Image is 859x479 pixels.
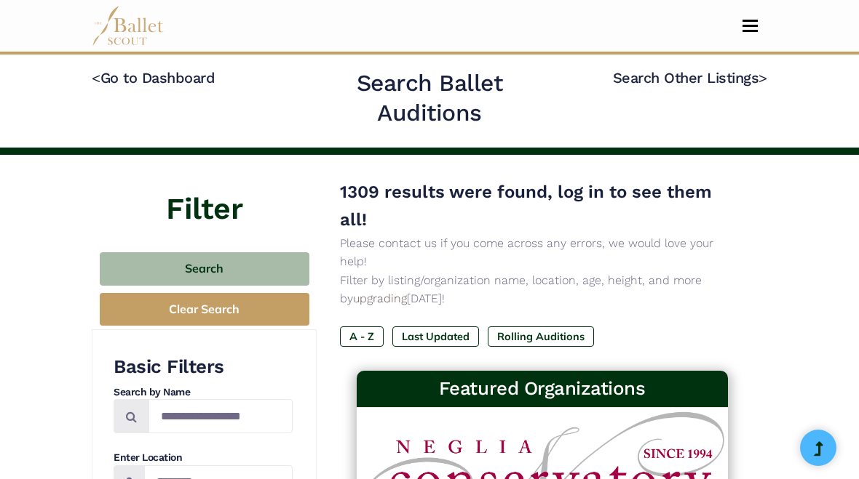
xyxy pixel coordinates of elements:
a: <Go to Dashboard [92,69,215,86]
h2: Search Ballet Auditions [306,68,553,129]
a: Search Other Listings> [613,69,767,86]
p: Filter by listing/organization name, location, age, height, and more by [DATE]! [340,271,744,308]
label: Rolling Auditions [488,326,594,347]
label: Last Updated [392,326,479,347]
h4: Search by Name [114,385,293,400]
label: A - Z [340,326,384,347]
button: Clear Search [100,293,309,326]
span: 1309 results were found, log in to see them all! [340,182,712,230]
button: Search [100,252,309,286]
input: Search by names... [149,399,293,433]
h3: Basic Filters [114,355,293,379]
button: Toggle navigation [733,19,767,33]
h4: Enter Location [114,451,293,465]
h4: Filter [92,155,317,230]
p: Please contact us if you come across any errors, we would love your help! [340,234,744,271]
code: > [759,68,767,86]
a: upgrading [353,291,407,305]
code: < [92,68,100,86]
h3: Featured Organizations [368,377,716,401]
